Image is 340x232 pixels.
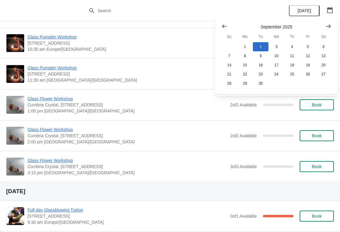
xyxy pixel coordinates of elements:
th: Wednesday [268,31,284,42]
button: Sunday September 7 2025 [221,51,237,61]
span: Book [312,214,322,219]
span: Cumbria Crystal, [STREET_ADDRESS] [28,164,227,170]
span: 0 of 1 Available [230,214,257,219]
button: Book [300,130,334,141]
button: Thursday September 11 2025 [284,51,300,61]
button: Tuesday September 23 2025 [253,70,268,79]
span: [DATE] [297,8,311,13]
span: 1:00 pm [GEOGRAPHIC_DATA]/[GEOGRAPHIC_DATA] [28,108,227,114]
span: 3:15 pm [GEOGRAPHIC_DATA]/[GEOGRAPHIC_DATA] [28,170,227,176]
button: Wednesday September 24 2025 [268,70,284,79]
button: Tuesday September 16 2025 [253,61,268,70]
button: Tuesday September 2 2025 [253,42,268,51]
button: Friday September 26 2025 [300,70,316,79]
span: [STREET_ADDRESS] [28,213,227,219]
button: Wednesday September 10 2025 [268,51,284,61]
button: Monday September 15 2025 [237,61,253,70]
button: Saturday September 20 2025 [316,61,331,70]
span: Cumbria Crystal, [STREET_ADDRESS] [28,102,227,108]
th: Friday [300,31,316,42]
button: Tuesday September 30 2025 [253,79,268,88]
span: Glass Flower Workshop [28,96,227,102]
button: Book [300,161,334,172]
span: Book [312,102,322,107]
img: Glass Pumpkin Workshop | Cumbria Crystal, Canal Street, Ulverston LA12 7LB, UK | 10:30 am Europe/... [6,34,24,52]
span: [STREET_ADDRESS] [28,71,227,77]
button: Friday September 12 2025 [300,51,316,61]
th: Saturday [316,31,331,42]
button: Thursday September 18 2025 [284,61,300,70]
th: Sunday [221,31,237,42]
span: Glass Pumpkin Workshop [28,65,227,71]
img: Full-day Glassblowing Tuition | Cumbria Crystal, Canal Head, Ulverston, LA12 7LB | 9:30 am Europe... [6,207,24,225]
button: Monday September 29 2025 [237,79,253,88]
button: Friday September 19 2025 [300,61,316,70]
button: Saturday September 13 2025 [316,51,331,61]
span: Book [312,164,322,169]
button: Saturday September 27 2025 [316,70,331,79]
button: Friday September 5 2025 [300,42,316,51]
span: Glass Flower Workshop [28,127,227,133]
span: 10:30 am Europe/[GEOGRAPHIC_DATA] [28,46,227,52]
th: Thursday [284,31,300,42]
span: 3 of 3 Available [230,164,257,169]
button: Tuesday September 9 2025 [253,51,268,61]
span: 11:30 am [GEOGRAPHIC_DATA]/[GEOGRAPHIC_DATA] [28,77,227,83]
button: Show previous month, August 2025 [219,21,230,32]
span: [STREET_ADDRESS] [28,40,227,46]
img: Glass Pumpkin Workshop | Cumbria Crystal, Canal Street, Ulverston LA12 7LB, UK | 11:30 am Europe/... [6,65,24,83]
button: Wednesday September 17 2025 [268,61,284,70]
span: Glass Flower Workshop [28,157,227,164]
span: 2 of 2 Available [230,133,257,138]
button: Show next month, October 2025 [323,21,334,32]
span: Full-day Glassblowing Tuition [28,207,227,213]
h2: [DATE] [6,188,334,194]
button: Thursday September 25 2025 [284,70,300,79]
button: Sunday September 21 2025 [221,70,237,79]
input: Search [97,5,255,16]
button: [DATE] [289,5,320,16]
span: Glass Pumpkin Workshop [28,34,227,40]
th: Monday [237,31,253,42]
button: Book [300,99,334,110]
button: Book [300,211,334,222]
span: 2 of 2 Available [230,102,257,107]
span: Book [312,133,322,138]
button: Sunday September 28 2025 [221,79,237,88]
button: Sunday September 14 2025 [221,61,237,70]
button: Monday September 8 2025 [237,51,253,61]
button: Monday September 22 2025 [237,70,253,79]
span: Cumbria Crystal, [STREET_ADDRESS] [28,133,227,139]
img: Glass Flower Workshop | Cumbria Crystal, Unit 4 Canal Street, Ulverston LA12 7LB, UK | 1:00 pm Eu... [6,96,24,114]
button: Saturday September 6 2025 [316,42,331,51]
img: Glass Flower Workshop | Cumbria Crystal, Unit 4 Canal Street, Ulverston LA12 7LB, UK | 2:00 pm Eu... [6,127,24,145]
img: Glass Flower Workshop | Cumbria Crystal, Unit 4 Canal Street, Ulverston LA12 7LB, UK | 3:15 pm Eu... [6,158,24,175]
span: 9:30 am Europe/[GEOGRAPHIC_DATA] [28,219,227,225]
button: Wednesday September 3 2025 [268,42,284,51]
button: Thursday September 4 2025 [284,42,300,51]
span: 2:00 pm [GEOGRAPHIC_DATA]/[GEOGRAPHIC_DATA] [28,139,227,145]
th: Tuesday [253,31,268,42]
button: Monday September 1 2025 [237,42,253,51]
